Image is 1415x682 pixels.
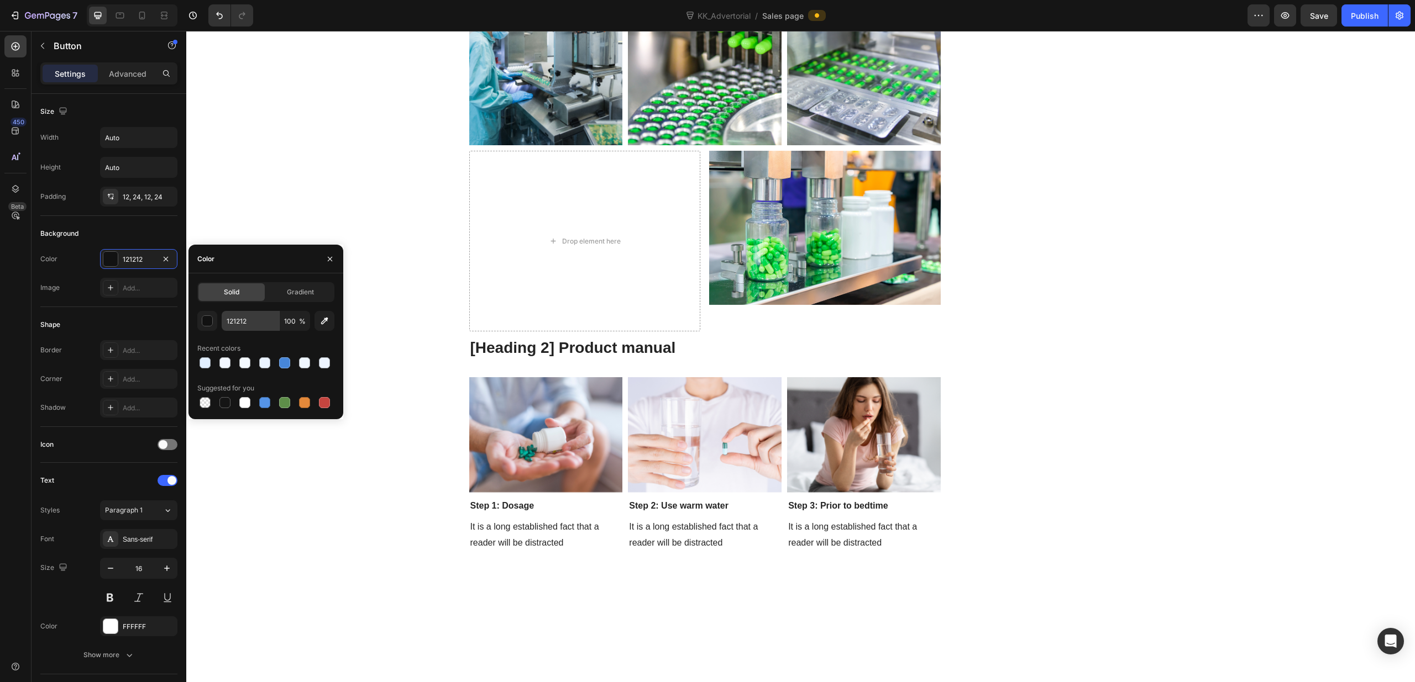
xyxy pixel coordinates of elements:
div: Size [40,104,70,119]
div: Image [40,283,60,293]
span: Solid [224,287,239,297]
div: Color [40,621,57,631]
div: Styles [40,505,60,515]
p: It is a long established fact that a reader will be distracted [284,488,436,520]
button: Show more [40,645,177,665]
div: Add... [123,374,175,384]
div: Add... [123,283,175,293]
span: Save [1310,11,1328,20]
div: FFFFFF [123,622,175,632]
button: Paragraph 1 [100,500,177,520]
p: [Heading 2] Product manual [284,307,754,327]
div: Shadow [40,403,66,413]
div: Color [40,254,57,264]
div: Add... [123,403,175,413]
span: Paragraph 1 [105,505,143,515]
p: Button [54,39,148,52]
div: Recent colors [197,343,240,353]
div: Beta [8,202,27,211]
div: Corner [40,374,62,384]
div: Open Intercom Messenger [1377,628,1404,654]
div: Publish [1351,10,1379,22]
div: Undo/Redo [208,4,253,27]
span: KK_Advertorial [695,10,753,22]
div: Shape [40,320,60,330]
img: Alt Image [523,120,754,274]
div: Background [40,229,78,239]
img: Alt Image [442,346,595,462]
img: Alt Image [601,346,754,462]
div: 12, 24, 12, 24 [123,192,175,202]
div: Size [40,561,70,575]
img: Alt Image [283,346,437,462]
p: Step 3: Prior to bedtime [602,468,753,482]
div: Width [40,133,59,142]
input: Eg: FFFFFF [222,311,279,331]
span: % [299,316,306,326]
button: 7 [4,4,82,27]
div: Show more [83,649,135,660]
div: Suggested for you [197,383,254,393]
span: Sales page [762,10,804,22]
div: Add... [123,346,175,356]
p: 7 [72,9,77,22]
span: / [755,10,758,22]
iframe: Design area [186,31,1415,682]
p: Step 2: Use warm water [443,468,594,482]
input: Auto [101,157,177,177]
button: Publish [1341,4,1388,27]
div: Border [40,345,62,355]
div: Text [40,475,54,485]
div: Drop element here [376,206,434,215]
div: Icon [40,440,54,450]
p: Settings [55,68,86,80]
input: Auto [101,128,177,147]
span: Gradient [287,287,314,297]
p: It is a long established fact that a reader will be distracted [443,488,594,520]
div: 121212 [123,255,155,265]
p: Step 1: Dosage [284,468,436,482]
button: Save [1301,4,1337,27]
div: 450 [11,118,27,126]
div: Padding [40,192,66,202]
div: Height [40,162,61,172]
p: Advanced [109,68,146,80]
div: Sans-serif [123,535,175,544]
div: Font [40,534,54,544]
div: Color [197,254,214,264]
p: It is a long established fact that a reader will be distracted [602,488,753,520]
